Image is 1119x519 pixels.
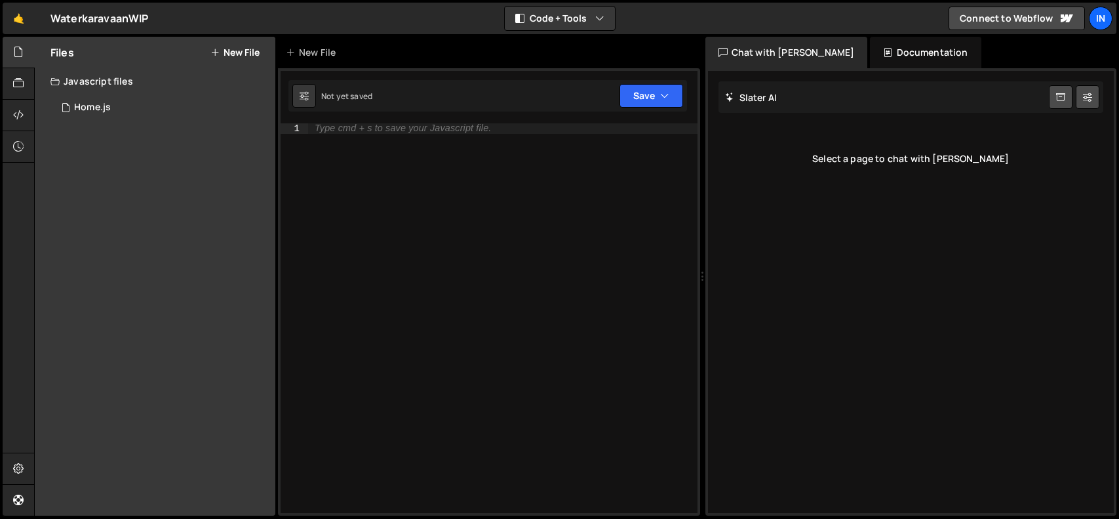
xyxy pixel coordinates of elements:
button: Code + Tools [505,7,615,30]
h2: Slater AI [725,91,777,104]
a: Connect to Webflow [949,7,1085,30]
div: New File [286,46,341,59]
button: New File [210,47,260,58]
h2: Files [50,45,74,60]
div: 1 [281,123,308,134]
div: Chat with [PERSON_NAME] [705,37,868,68]
a: 🤙 [3,3,35,34]
div: Documentation [870,37,981,68]
div: 17121/47228.js [50,94,275,121]
div: Home.js [74,102,111,114]
a: In [1089,7,1112,30]
div: Type cmd + s to save your Javascript file. [315,124,491,133]
div: Not yet saved [321,91,372,102]
div: Select a page to chat with [PERSON_NAME] [718,133,1104,185]
div: WaterkaravaanWIP [50,10,149,26]
button: Save [619,84,683,108]
div: Javascript files [35,68,275,94]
